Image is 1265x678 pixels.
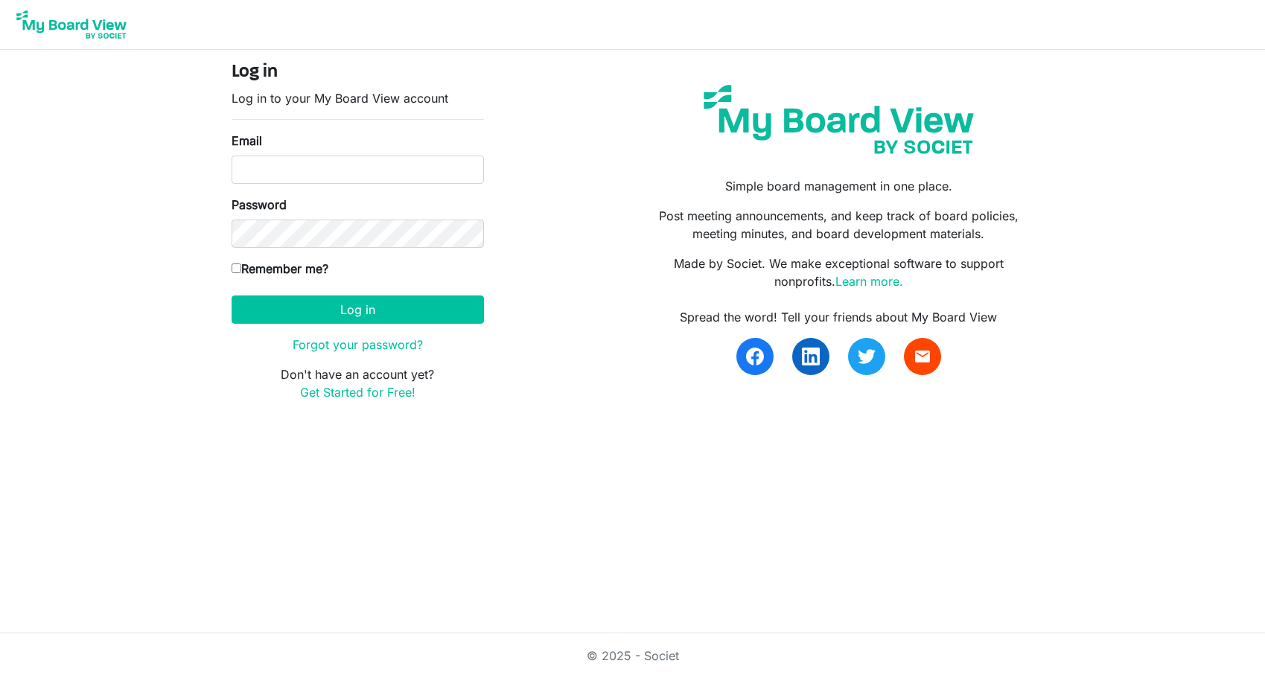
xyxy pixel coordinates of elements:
[746,348,764,365] img: facebook.svg
[904,338,941,375] a: email
[914,348,931,365] span: email
[835,274,903,289] a: Learn more.
[232,365,484,401] p: Don't have an account yet?
[232,132,262,150] label: Email
[232,263,241,273] input: Remember me?
[232,89,484,107] p: Log in to your My Board View account
[232,62,484,83] h4: Log in
[12,6,131,43] img: My Board View Logo
[232,295,484,324] button: Log in
[692,74,985,165] img: my-board-view-societ.svg
[643,255,1033,290] p: Made by Societ. We make exceptional software to support nonprofits.
[232,260,328,278] label: Remember me?
[643,177,1033,195] p: Simple board management in one place.
[643,308,1033,326] div: Spread the word! Tell your friends about My Board View
[858,348,876,365] img: twitter.svg
[300,385,415,400] a: Get Started for Free!
[587,648,679,663] a: © 2025 - Societ
[293,337,423,352] a: Forgot your password?
[232,196,287,214] label: Password
[643,207,1033,243] p: Post meeting announcements, and keep track of board policies, meeting minutes, and board developm...
[802,348,820,365] img: linkedin.svg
